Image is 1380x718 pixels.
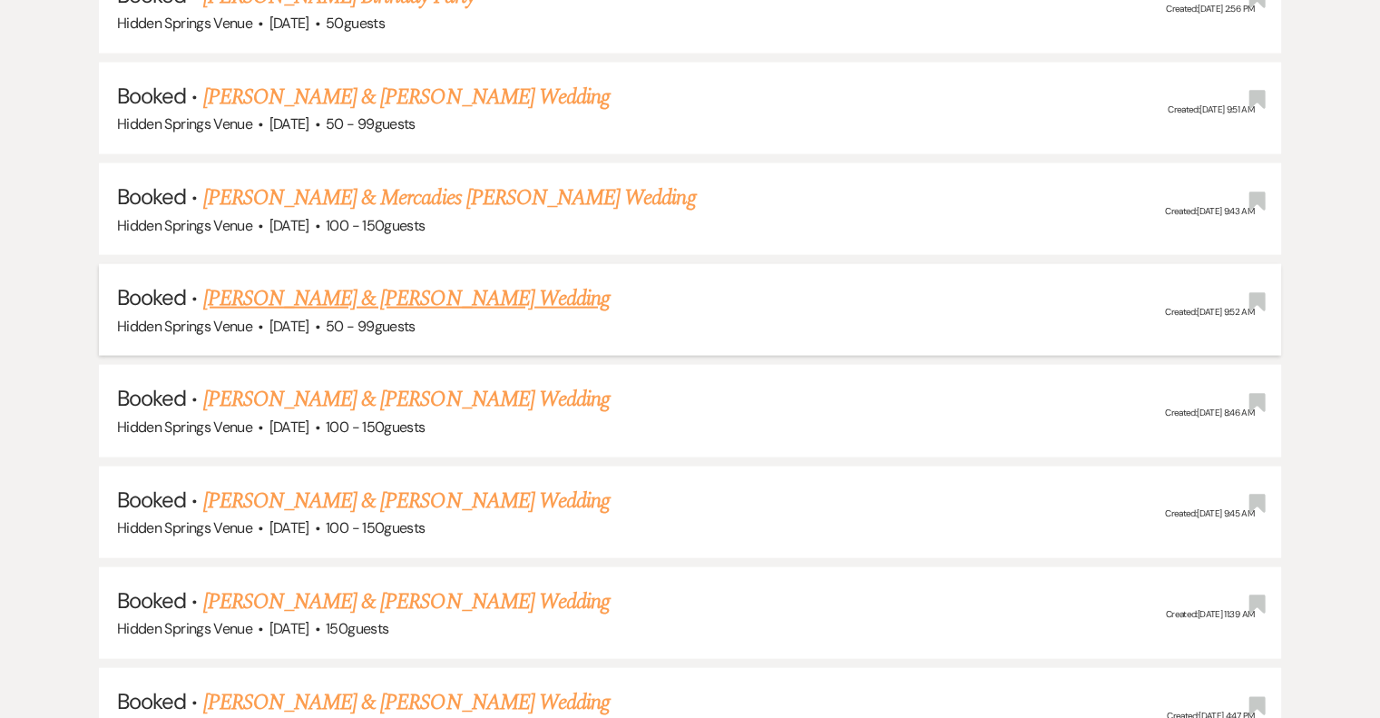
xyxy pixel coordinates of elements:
span: Created: [DATE] 11:39 AM [1166,609,1254,621]
a: [PERSON_NAME] & Mercadies [PERSON_NAME] Wedding [203,182,696,214]
span: Hidden Springs Venue [117,14,252,33]
span: Booked [117,687,186,715]
span: Hidden Springs Venue [117,518,252,537]
span: Created: [DATE] 9:52 AM [1165,306,1254,318]
span: [DATE] [269,619,309,638]
span: Created: [DATE] 9:43 AM [1165,205,1254,217]
span: Booked [117,182,186,211]
span: Booked [117,82,186,110]
span: Hidden Springs Venue [117,619,252,638]
span: Created: [DATE] 8:46 AM [1165,407,1254,418]
a: [PERSON_NAME] & [PERSON_NAME] Wedding [203,383,610,416]
span: 100 - 150 guests [326,518,425,537]
a: [PERSON_NAME] & [PERSON_NAME] Wedding [203,585,610,618]
span: 150 guests [326,619,388,638]
span: [DATE] [269,114,309,133]
span: Created: [DATE] 9:51 AM [1168,104,1254,116]
span: 50 - 99 guests [326,317,416,336]
span: [DATE] [269,518,309,537]
span: Created: [DATE] 9:45 AM [1165,507,1254,519]
span: [DATE] [269,418,309,437]
span: Booked [117,283,186,311]
span: 100 - 150 guests [326,216,425,235]
span: Booked [117,586,186,615]
span: 100 - 150 guests [326,418,425,437]
span: Hidden Springs Venue [117,317,252,336]
span: Booked [117,384,186,412]
span: 50 - 99 guests [326,114,416,133]
span: Hidden Springs Venue [117,114,252,133]
span: [DATE] [269,216,309,235]
span: 50 guests [326,14,385,33]
span: [DATE] [269,14,309,33]
span: Hidden Springs Venue [117,216,252,235]
span: Booked [117,486,186,514]
span: Created: [DATE] 2:56 PM [1166,3,1254,15]
span: Hidden Springs Venue [117,418,252,437]
a: [PERSON_NAME] & [PERSON_NAME] Wedding [203,485,610,517]
span: [DATE] [269,317,309,336]
a: [PERSON_NAME] & [PERSON_NAME] Wedding [203,282,610,315]
a: [PERSON_NAME] & [PERSON_NAME] Wedding [203,81,610,113]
